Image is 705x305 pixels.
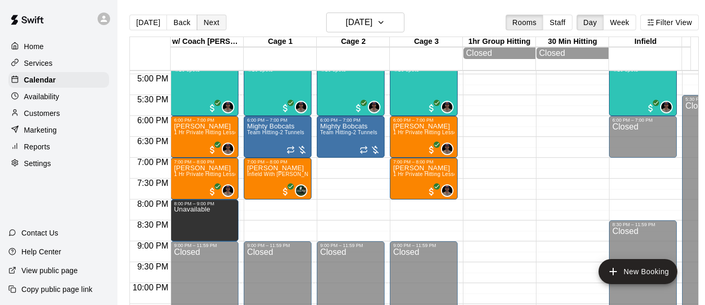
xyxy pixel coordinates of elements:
[599,259,677,284] button: add
[441,184,453,197] div: Allen Quinney
[646,103,656,113] span: All customers have paid
[135,200,171,208] span: 8:00 PM
[463,37,536,47] div: 1hr Group Hitting
[612,118,674,123] div: 6:00 PM – 7:00 PM
[24,58,53,68] p: Services
[135,137,171,146] span: 6:30 PM
[660,101,673,113] div: Allen Quinney
[393,159,455,165] div: 7:00 PM – 8:00 PM
[320,130,377,135] span: Team Hitting-2 Tunnels
[207,103,218,113] span: All customers have paid
[244,53,312,116] div: 4:30 PM – 6:00 PM: 90 Min Group Infield Training 8yrs old to 10u Age Group
[8,122,109,138] a: Marketing
[24,142,50,152] p: Reports
[222,184,234,197] div: Allen Quinney
[244,158,312,200] div: 7:00 PM – 8:00 PM: Paxton Tompkins
[207,186,218,197] span: All customers have paid
[8,55,109,71] div: Services
[390,53,458,116] div: 4:30 PM – 6:00 PM: 90 Min Group Infield Training 8yrs old to 10u Age Group
[393,243,455,248] div: 9:00 PM – 11:59 PM
[390,37,463,47] div: Cage 3
[299,184,307,197] span: Makaila Quinney
[8,156,109,171] a: Settings
[226,101,234,113] span: Allen Quinney
[226,143,234,155] span: Allen Quinney
[442,185,452,196] img: Allen Quinney
[320,243,381,248] div: 9:00 PM – 11:59 PM
[247,159,308,165] div: 7:00 PM – 8:00 PM
[166,15,197,30] button: Back
[222,101,234,113] div: Allen Quinney
[21,284,92,295] p: Copy public page link
[8,39,109,54] a: Home
[280,186,291,197] span: All customers have paid
[296,185,306,196] img: Makaila Quinney
[664,101,673,113] span: Allen Quinney
[393,118,455,123] div: 6:00 PM – 7:00 PM
[24,108,60,119] p: Customers
[24,41,44,52] p: Home
[135,116,171,125] span: 6:00 PM
[24,158,51,169] p: Settings
[174,243,235,248] div: 9:00 PM – 11:59 PM
[603,15,636,30] button: Week
[286,146,295,154] span: Recurring event
[346,15,373,30] h6: [DATE]
[441,143,453,155] div: Allen Quinney
[222,143,234,155] div: Allen Quinney
[296,102,306,112] img: Allen Quinney
[129,15,167,30] button: [DATE]
[197,15,226,30] button: Next
[174,201,235,206] div: 8:00 PM – 9:00 PM
[135,241,171,250] span: 9:00 PM
[174,171,344,177] span: 1 Hr Private Hitting Lesson Ages [DEMOGRAPHIC_DATA] And Older
[609,37,682,47] div: Infield
[247,130,304,135] span: Team Hitting-2 Tunnels
[174,130,344,135] span: 1 Hr Private Hitting Lesson Ages [DEMOGRAPHIC_DATA] And Older
[317,116,385,158] div: 6:00 PM – 7:00 PM: Mighty Bobcats
[317,37,390,47] div: Cage 2
[299,101,307,113] span: Allen Quinney
[247,243,308,248] div: 9:00 PM – 11:59 PM
[135,220,171,229] span: 8:30 PM
[244,37,317,47] div: Cage 1
[8,72,109,88] a: Calendar
[640,15,699,30] button: Filter View
[24,75,56,85] p: Calendar
[326,13,404,32] button: [DATE]
[247,118,308,123] div: 6:00 PM – 7:00 PM
[171,53,238,116] div: 4:30 PM – 6:00 PM: 90 Min Group Infield Training 8yrs old to 10u Age Group
[393,130,563,135] span: 1 Hr Private Hitting Lesson Ages [DEMOGRAPHIC_DATA] And Older
[223,185,233,196] img: Allen Quinney
[426,103,437,113] span: All customers have paid
[393,171,563,177] span: 1 Hr Private Hitting Lesson Ages [DEMOGRAPHIC_DATA] And Older
[247,171,479,177] span: Infield With [PERSON_NAME] [PERSON_NAME] High School Senior (UNC Charlotte commit)
[21,265,78,276] p: View public page
[390,158,458,200] div: 7:00 PM – 8:00 PM: 1 Hr Private Hitting Lesson Ages 8 And Older
[320,118,381,123] div: 6:00 PM – 7:00 PM
[130,283,171,292] span: 10:00 PM
[8,105,109,121] a: Customers
[369,102,379,112] img: Allen Quinney
[661,102,672,112] img: Allen Quinney
[135,74,171,83] span: 5:00 PM
[8,139,109,155] div: Reports
[577,15,604,30] button: Day
[609,116,677,158] div: 6:00 PM – 7:00 PM: Closed
[24,125,57,135] p: Marketing
[612,222,674,227] div: 8:30 PM – 11:59 PM
[372,101,380,113] span: Allen Quinney
[8,89,109,104] a: Availability
[442,144,452,154] img: Allen Quinney
[442,102,452,112] img: Allen Quinney
[21,247,61,257] p: Help Center
[135,158,171,167] span: 7:00 PM
[543,15,572,30] button: Staff
[445,101,453,113] span: Allen Quinney
[317,53,385,116] div: 4:30 PM – 6:00 PM: 90 Min Group Infield Training 8yrs old to 10u Age Group
[244,116,312,158] div: 6:00 PM – 7:00 PM: Mighty Bobcats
